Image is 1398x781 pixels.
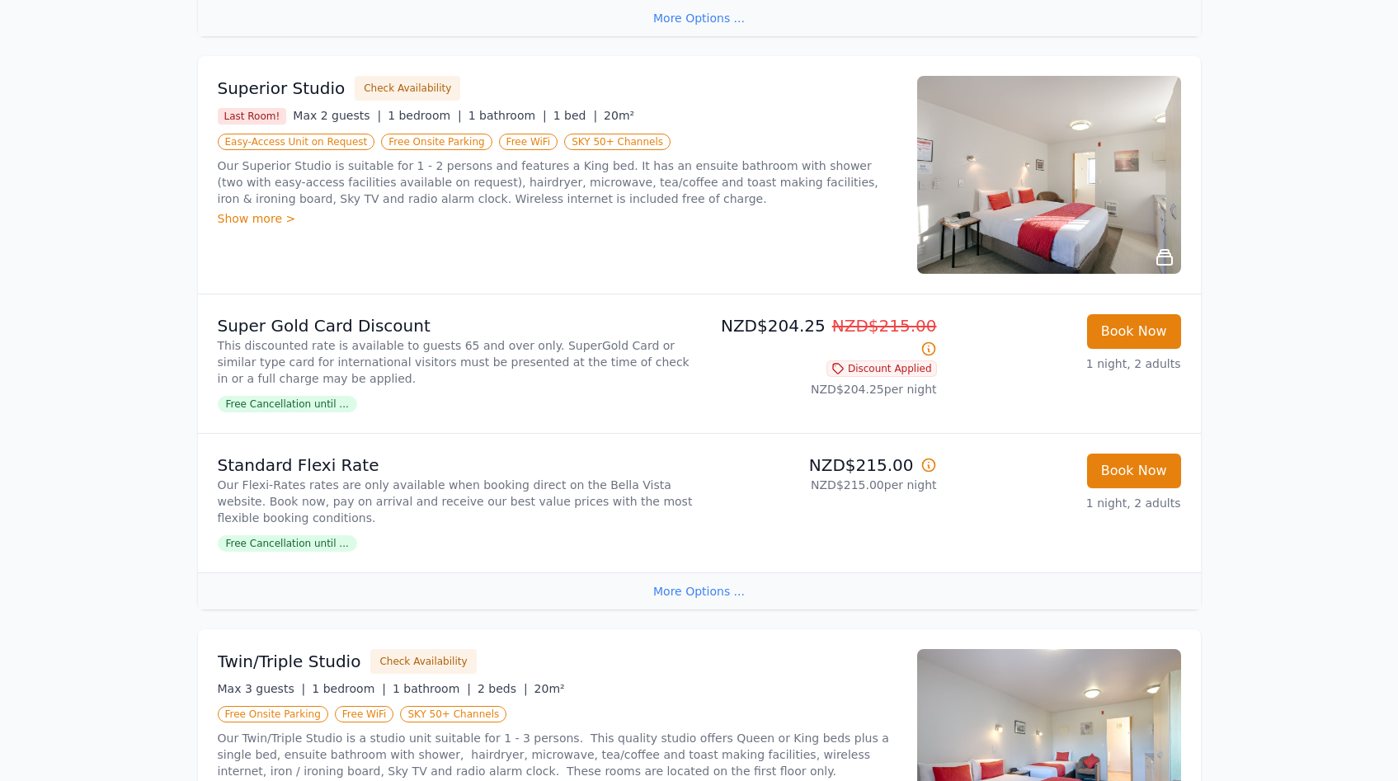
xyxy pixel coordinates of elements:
span: Free Onsite Parking [381,134,492,150]
span: Free WiFi [335,706,394,722]
p: NZD$215.00 per night [706,477,937,493]
span: Max 2 guests | [293,109,381,122]
h3: Superior Studio [218,77,346,100]
span: SKY 50+ Channels [564,134,671,150]
span: NZD$215.00 [832,316,937,336]
p: 1 night, 2 adults [950,495,1181,511]
span: Free Cancellation until ... [218,396,357,412]
span: Discount Applied [826,360,937,377]
span: 1 bed | [553,109,597,122]
span: Last Room! [218,108,287,125]
h3: Twin/Triple Studio [218,650,361,673]
span: Free Cancellation until ... [218,535,357,552]
span: 1 bedroom | [312,682,386,695]
span: 20m² [534,682,565,695]
p: NZD$204.25 [706,314,937,360]
span: Free WiFi [499,134,558,150]
span: Easy-Access Unit on Request [218,134,375,150]
p: This discounted rate is available to guests 65 and over only. SuperGold Card or similar type card... [218,337,693,387]
span: 1 bathroom | [468,109,547,122]
span: 20m² [604,109,634,122]
div: Show more > [218,210,897,227]
p: 1 night, 2 adults [950,355,1181,372]
p: Our Flexi-Rates rates are only available when booking direct on the Bella Vista website. Book now... [218,477,693,526]
p: NZD$215.00 [706,454,937,477]
p: Our Superior Studio is suitable for 1 - 2 persons and features a King bed. It has an ensuite bath... [218,158,897,207]
span: 1 bathroom | [393,682,471,695]
button: Check Availability [370,649,476,674]
p: Our Twin/Triple Studio is a studio unit suitable for 1 - 3 persons. This quality studio offers Qu... [218,730,897,779]
div: More Options ... [198,572,1201,609]
button: Book Now [1087,454,1181,488]
button: Book Now [1087,314,1181,349]
span: 1 bedroom | [388,109,462,122]
p: Standard Flexi Rate [218,454,693,477]
span: Max 3 guests | [218,682,306,695]
span: Free Onsite Parking [218,706,328,722]
span: 2 beds | [478,682,528,695]
span: SKY 50+ Channels [400,706,506,722]
button: Check Availability [355,76,460,101]
p: Super Gold Card Discount [218,314,693,337]
p: NZD$204.25 per night [706,381,937,398]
